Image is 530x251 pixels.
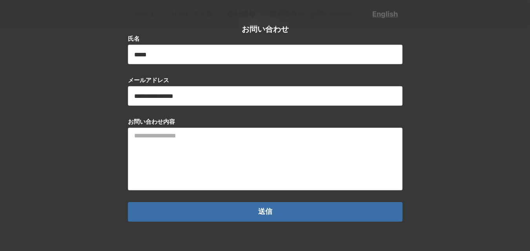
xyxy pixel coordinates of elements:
[372,9,398,19] a: English
[128,117,175,126] p: お問い合わせ内容
[307,7,356,20] a: お問い合わせ
[168,7,216,20] a: サービス一覧
[128,34,140,43] p: 氏名
[128,76,169,84] p: メールアドレス
[128,202,403,222] button: 送信
[242,23,289,34] h2: お問い合わせ
[266,7,307,20] a: 採用情報
[266,7,299,20] p: 採用情報
[224,7,259,20] a: 会社情報
[132,7,160,20] a: ホーム
[258,208,272,216] p: 送信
